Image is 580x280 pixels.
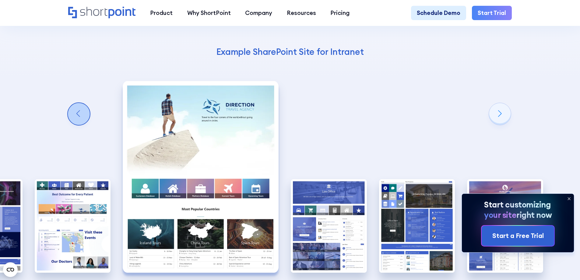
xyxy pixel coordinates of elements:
h4: Example SharePoint Site for Intranet [127,46,453,57]
a: Product [143,6,180,20]
iframe: Chat Widget [550,251,580,280]
div: Why ShortPoint [187,9,231,17]
a: Start Trial [472,6,512,20]
div: Start a Free Trial [492,231,544,241]
div: Resources [287,9,316,17]
div: Chat-Widget [550,251,580,280]
img: Best SharePoint Intranet Transport [467,179,543,273]
div: 10 / 10 [467,179,543,273]
img: Best SharePoint Intranet Travel [123,81,279,273]
a: Pricing [323,6,357,20]
div: Company [245,9,272,17]
div: Next slide [489,103,511,125]
a: Resources [279,6,323,20]
img: Intranet Site Example SharePoint Real Estate [379,179,455,273]
div: Pricing [330,9,350,17]
a: Why ShortPoint [180,6,238,20]
div: 8 / 10 [291,179,367,273]
div: 7 / 10 [123,81,279,273]
div: Product [150,9,173,17]
div: 9 / 10 [379,179,455,273]
a: Home [68,7,135,19]
a: Schedule Demo [411,6,466,20]
div: Previous slide [68,103,90,125]
button: Open CMP widget [3,262,18,277]
img: Best Intranet Example Healthcare [35,179,111,273]
a: Company [238,6,279,20]
div: 6 / 10 [35,179,111,273]
a: Start a Free Trial [482,226,554,246]
img: Intranet Page Example Legal [291,179,367,273]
